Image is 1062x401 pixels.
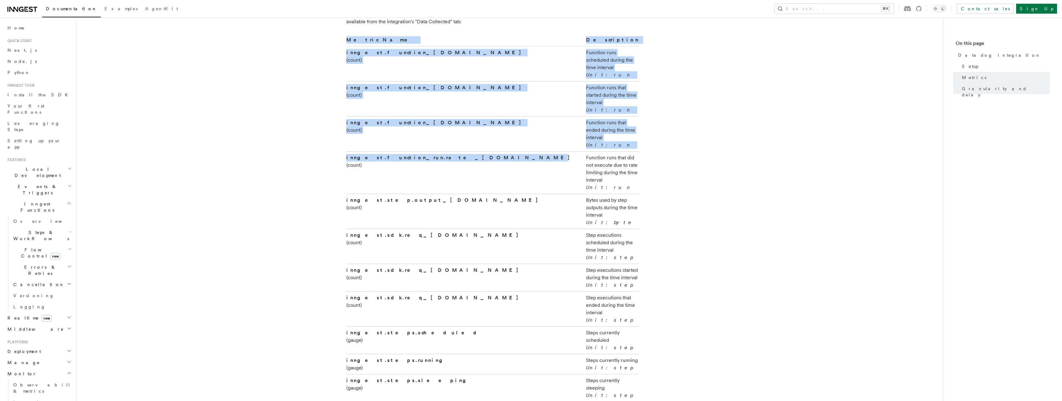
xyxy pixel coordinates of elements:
strong: inngest.function_run.rate_[DOMAIN_NAME] [346,155,575,161]
a: Sign Up [1016,4,1057,14]
span: Local Development [5,166,68,178]
td: Function runs that did not execute due to rate limiting during the time interval [584,151,639,194]
button: Manage [5,357,73,368]
strong: inngest.steps.sleeping [346,377,470,383]
strong: inngest.sdk.req_[DOMAIN_NAME] [346,295,523,301]
td: (count) [346,229,584,264]
a: Next.js [5,45,73,56]
strong: inngest.sdk.req_[DOMAIN_NAME] [346,232,523,238]
span: new [50,253,60,260]
button: Steps & Workflows [11,227,73,244]
a: Setting up your app [5,135,73,152]
a: Overview [11,216,73,227]
strong: inngest.steps.running [346,357,447,363]
strong: Metric Name [346,37,416,43]
a: Examples [101,2,141,17]
span: Install the SDK [7,92,72,97]
td: Steps currently scheduled [584,326,639,354]
span: Events & Triggers [5,183,68,196]
a: Datadog integration [956,50,1050,61]
span: Inngest tour [5,83,35,88]
em: Unit: run [586,142,632,148]
td: (count) [346,264,584,291]
span: Leveraging Steps [7,121,60,132]
span: AgentKit [145,6,178,11]
button: Realtimenew [5,312,73,324]
a: Your first Functions [5,100,73,118]
td: (count) [346,194,584,229]
button: Monitor [5,368,73,379]
span: Node.js [7,59,37,64]
a: Leveraging Steps [5,118,73,135]
a: AgentKit [141,2,182,17]
td: (gauge) [346,354,584,374]
td: (count) [346,151,584,194]
span: Logging [13,304,46,309]
a: Granularity and delay [959,83,1050,100]
em: Unit: step [586,345,637,350]
em: Unit: run [586,184,632,190]
strong: inngest.function_[DOMAIN_NAME] [346,85,526,90]
span: Manage [5,359,40,366]
td: (count) [346,116,584,151]
span: Metrics [962,74,986,81]
h4: On this page [956,40,1050,50]
span: Setting up your app [7,138,61,149]
span: Quick start [5,38,32,43]
em: Unit: run [586,107,632,113]
em: Unit: step [586,365,637,371]
em: Unit: run [586,72,632,78]
strong: Description [586,37,639,43]
span: Examples [104,6,138,11]
a: Python [5,67,73,78]
button: Events & Triggers [5,181,73,198]
span: Python [7,70,30,75]
em: Unit: step [586,282,637,288]
a: Logging [11,301,73,312]
span: Deployment [5,348,41,355]
div: Inngest Functions [5,216,73,312]
span: Flow Control [11,247,68,259]
a: Observability & metrics [11,379,73,397]
span: Inngest Functions [5,201,67,213]
td: Step executions started during the time interval [584,264,639,291]
span: Errors & Retries [11,264,67,276]
td: Steps currently running [584,354,639,374]
span: Home [7,25,25,31]
span: new [42,315,52,322]
em: Unit: step [586,392,637,398]
strong: inngest.steps.scheduled [346,330,482,336]
span: Features [5,157,26,162]
span: Your first Functions [7,104,44,115]
td: (gauge) [346,326,584,354]
strong: inngest.step.output_[DOMAIN_NAME] [346,197,543,203]
button: Flow Controlnew [11,244,73,262]
button: Middleware [5,324,73,335]
em: Unit: step [586,254,637,260]
strong: inngest.function_[DOMAIN_NAME] [346,50,526,55]
strong: inngest.sdk.req_[DOMAIN_NAME] [346,267,523,273]
span: Monitor [5,371,37,377]
td: (count) [346,46,584,81]
button: Deployment [5,346,73,357]
span: Realtime [5,315,52,321]
span: Middleware [5,326,64,332]
span: Documentation [46,6,97,11]
span: Platform [5,340,28,345]
td: Function runs scheduled during the time interval [584,46,639,81]
em: Unit: byte [586,219,634,225]
span: Steps & Workflows [11,229,69,242]
span: Datadog integration [958,52,1041,58]
span: Next.js [7,48,37,53]
a: Versioning [11,290,73,301]
td: (count) [346,291,584,326]
button: Search...⌘K [775,4,894,14]
td: Bytes used by step outputs during the time interval [584,194,639,229]
button: Local Development [5,164,73,181]
span: Granularity and delay [962,86,1050,98]
td: Step executions that ended during the time interval [584,291,639,326]
strong: inngest.function_[DOMAIN_NAME] [346,120,526,126]
kbd: ⌘K [881,6,890,12]
td: (count) [346,81,584,116]
span: Overview [13,219,77,224]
